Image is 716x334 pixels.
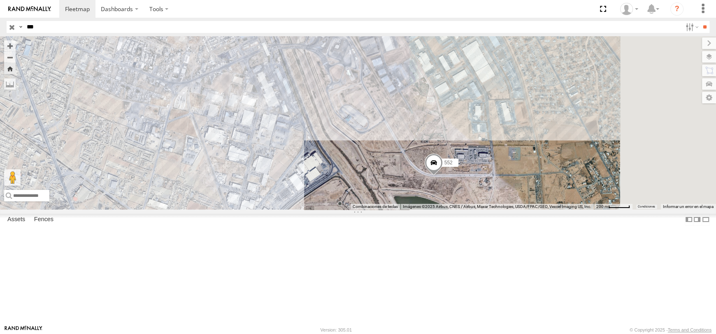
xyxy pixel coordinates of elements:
span: 200 m [596,204,608,209]
label: Fences [30,214,58,226]
a: Condiciones [638,205,655,208]
label: Measure [4,78,16,90]
a: Visit our Website [5,326,42,334]
span: 552 [444,160,453,166]
label: Search Filter Options [682,21,700,33]
button: Arrastra el hombrecito naranja al mapa para abrir Street View [4,169,21,186]
label: Dock Summary Table to the Right [693,214,701,226]
div: © Copyright 2025 - [630,327,711,332]
img: rand-logo.svg [8,6,51,12]
a: Terms and Conditions [668,327,711,332]
button: Escala del mapa: 200 m por 49 píxeles [594,204,632,210]
button: Zoom in [4,40,16,51]
button: Combinaciones de teclas [353,204,398,210]
div: Version: 305.01 [321,327,352,332]
label: Dock Summary Table to the Left [685,214,693,226]
label: Assets [3,214,29,226]
i: ? [670,2,683,16]
a: Informar un error en el mapa [663,204,714,209]
label: Map Settings [702,92,716,103]
div: Omar Miranda [617,3,641,15]
button: Zoom out [4,51,16,63]
span: Imágenes ©2025 Airbus, CNES / Airbus, Maxar Technologies, USDA/FPAC/GEO, Vexcel Imaging US, Inc. [403,204,591,209]
button: Zoom Home [4,63,16,74]
label: Search Query [17,21,24,33]
label: Hide Summary Table [702,214,710,226]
